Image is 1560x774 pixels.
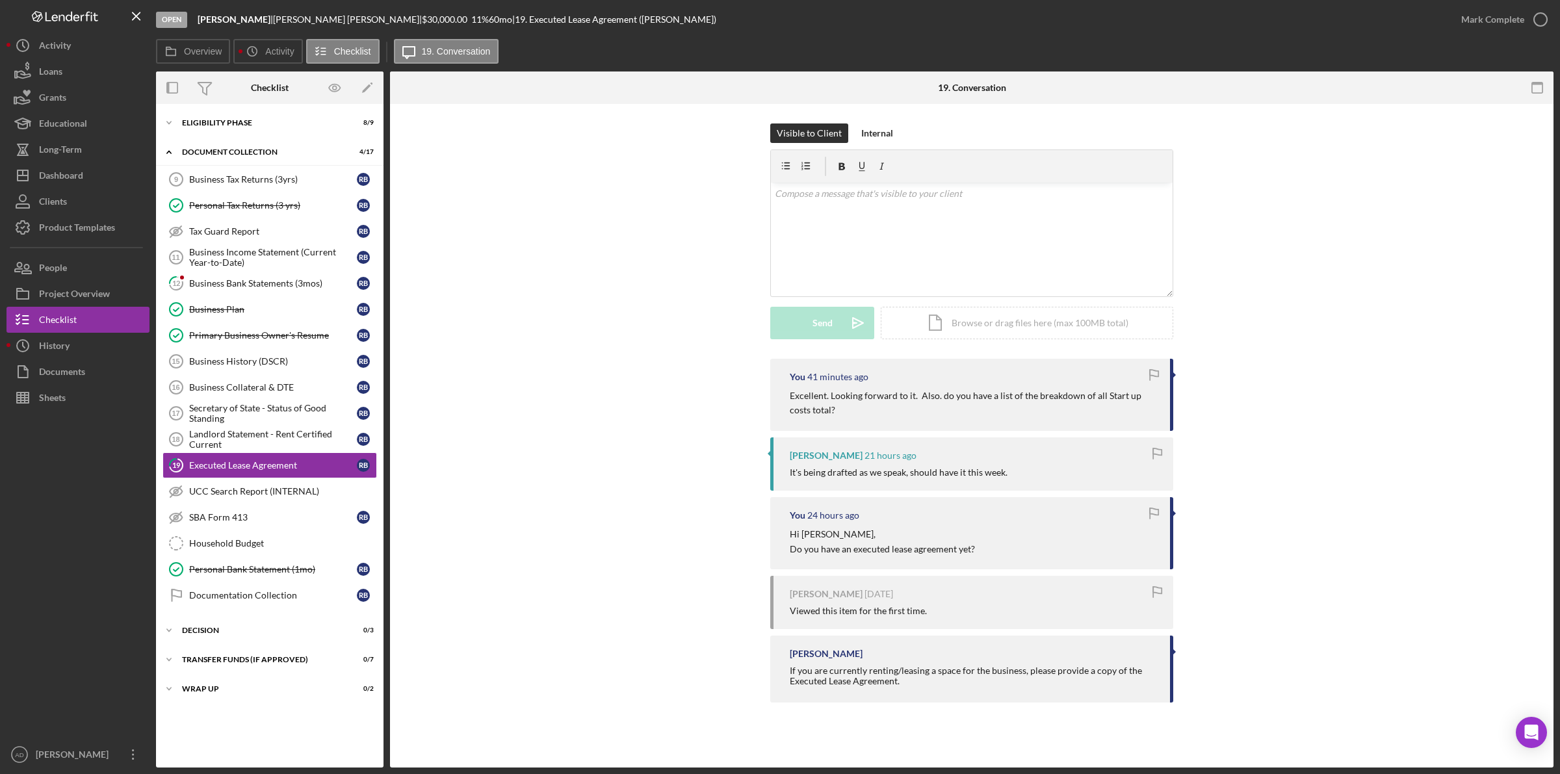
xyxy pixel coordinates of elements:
[938,83,1006,93] div: 19. Conversation
[357,407,370,420] div: R B
[790,467,1007,478] div: It's being drafted as we speak, should have it this week.
[489,14,512,25] div: 60 mo
[273,14,422,25] div: [PERSON_NAME] [PERSON_NAME] |
[6,32,149,58] a: Activity
[39,32,71,62] div: Activity
[770,123,848,143] button: Visible to Client
[350,148,374,156] div: 4 / 17
[162,192,377,218] a: Personal Tax Returns (3 yrs)RB
[39,188,67,218] div: Clients
[251,83,289,93] div: Checklist
[162,556,377,582] a: Personal Bank Statement (1mo)RB
[162,530,377,556] a: Household Budget
[162,244,377,270] a: 11Business Income Statement (Current Year-to-Date)RB
[6,359,149,385] button: Documents
[162,582,377,608] a: Documentation CollectionRB
[357,199,370,212] div: R B
[189,356,357,367] div: Business History (DSCR)
[512,14,716,25] div: | 19. Executed Lease Agreement ([PERSON_NAME])
[770,307,874,339] button: Send
[162,504,377,530] a: SBA Form 413RB
[790,649,863,659] div: [PERSON_NAME]
[39,136,82,166] div: Long-Term
[790,510,805,521] div: You
[39,359,85,388] div: Documents
[189,564,357,574] div: Personal Bank Statement (1mo)
[174,175,178,183] tspan: 9
[39,84,66,114] div: Grants
[6,136,149,162] button: Long-Term
[189,460,357,471] div: Executed Lease Agreement
[6,307,149,333] button: Checklist
[184,46,222,57] label: Overview
[162,426,377,452] a: 18Landlord Statement - Rent Certified CurrentRB
[39,58,62,88] div: Loans
[6,110,149,136] a: Educational
[350,119,374,127] div: 8 / 9
[189,330,357,341] div: Primary Business Owner's Resume
[357,563,370,576] div: R B
[777,123,842,143] div: Visible to Client
[189,200,357,211] div: Personal Tax Returns (3 yrs)
[1448,6,1553,32] button: Mark Complete
[182,656,341,664] div: Transfer Funds (If Approved)
[357,303,370,316] div: R B
[6,162,149,188] button: Dashboard
[6,84,149,110] button: Grants
[182,685,341,693] div: Wrap Up
[162,348,377,374] a: 15Business History (DSCR)RB
[350,656,374,664] div: 0 / 7
[471,14,489,25] div: 11 %
[394,39,499,64] button: 19. Conversation
[357,459,370,472] div: R B
[156,12,187,28] div: Open
[172,253,179,261] tspan: 11
[189,304,357,315] div: Business Plan
[39,110,87,140] div: Educational
[357,225,370,238] div: R B
[189,382,357,393] div: Business Collateral & DTE
[156,39,230,64] button: Overview
[39,281,110,310] div: Project Overview
[357,355,370,368] div: R B
[189,538,376,548] div: Household Budget
[306,39,380,64] button: Checklist
[182,119,341,127] div: Eligibility Phase
[6,214,149,240] a: Product Templates
[189,486,376,497] div: UCC Search Report (INTERNAL)
[162,478,377,504] a: UCC Search Report (INTERNAL)
[189,590,357,600] div: Documentation Collection
[6,281,149,307] a: Project Overview
[39,255,67,284] div: People
[6,385,149,411] button: Sheets
[162,400,377,426] a: 17Secretary of State - Status of Good StandingRB
[357,433,370,446] div: R B
[39,333,70,362] div: History
[790,372,805,382] div: You
[6,188,149,214] a: Clients
[162,452,377,478] a: 19Executed Lease AgreementRB
[334,46,371,57] label: Checklist
[162,218,377,244] a: Tax Guard ReportRB
[172,409,179,417] tspan: 17
[172,435,179,443] tspan: 18
[790,527,975,541] p: Hi [PERSON_NAME],
[357,329,370,342] div: R B
[790,606,927,616] div: Viewed this item for the first time.
[790,665,1157,686] div: If you are currently renting/leasing a space for the business, please provide a copy of the Execu...
[39,162,83,192] div: Dashboard
[357,277,370,290] div: R B
[790,389,1157,418] p: Excellent. Looking forward to it. Also. do you have a list of the breakdown of all Start up costs...
[39,307,77,336] div: Checklist
[198,14,273,25] div: |
[864,450,916,461] time: 2025-08-18 18:22
[162,374,377,400] a: 16Business Collateral & DTERB
[6,333,149,359] button: History
[807,510,859,521] time: 2025-08-18 15:33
